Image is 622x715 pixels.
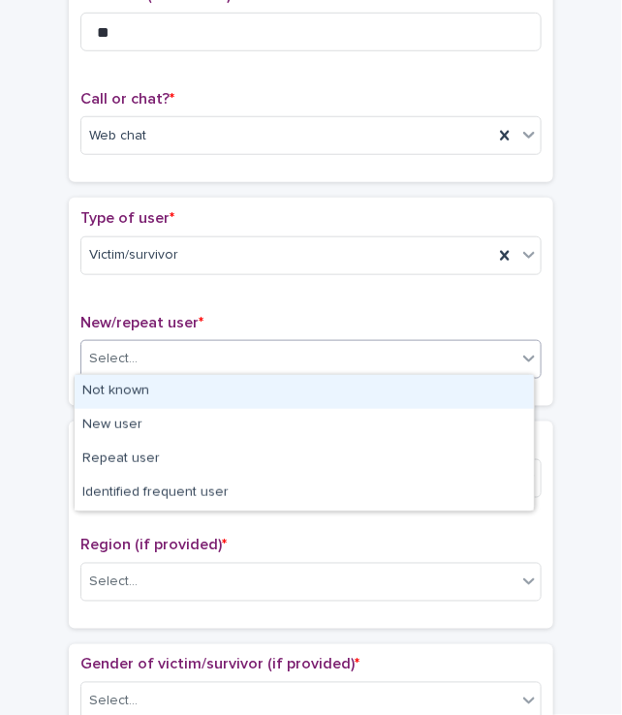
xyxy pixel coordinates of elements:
span: Region (if provided) [80,538,227,553]
div: New user [75,409,534,443]
span: Type of user [80,210,174,226]
div: Not known [75,375,534,409]
div: Identified frequent user [75,477,534,511]
span: Web chat [89,126,146,146]
span: Call or chat? [80,91,174,107]
span: New/repeat user [80,315,203,330]
div: Select... [89,349,138,369]
div: Select... [89,573,138,593]
span: Gender of victim/survivor (if provided) [80,657,359,672]
div: Select... [89,692,138,712]
span: Victim/survivor [89,245,178,265]
div: Repeat user [75,443,534,477]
